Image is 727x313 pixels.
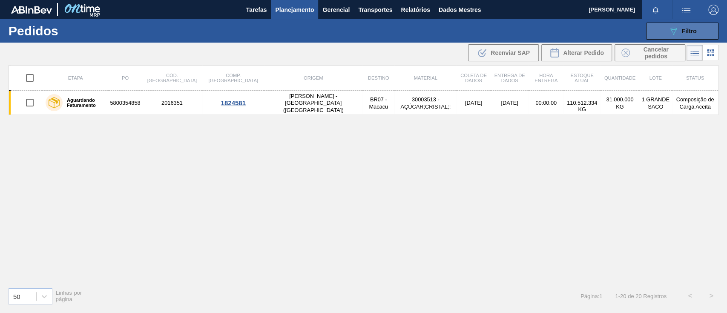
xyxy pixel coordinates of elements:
[122,75,129,80] font: PO
[439,6,481,13] font: Dados Mestres
[494,73,525,83] font: Entrega de dados
[161,100,183,106] font: 2016351
[221,99,246,106] font: 1824581
[701,285,722,307] button: >
[110,100,140,106] font: 5800354858
[679,285,701,307] button: <
[358,6,392,13] font: Transportes
[322,6,350,13] font: Gerencial
[400,96,451,110] font: 30003513 - AÇÚCAR;CRISTAL;;
[589,6,635,13] font: [PERSON_NAME]
[688,292,692,299] font: <
[563,49,604,56] font: Alterar Pedido
[599,293,602,299] font: 1
[708,5,718,15] img: Sair
[468,44,539,61] div: Reenviar SAP
[534,73,557,83] font: Hora Entrega
[460,73,487,83] font: Coleta de dados
[369,96,388,110] font: BR07 - Macacu
[67,98,96,108] font: Aguardando Faturamento
[465,100,482,106] font: [DATE]
[9,24,58,38] font: Pedidos
[275,6,314,13] font: Planejamento
[13,293,20,300] font: 50
[11,6,52,14] img: TNhmsLtSVTkK8tSr43FrP2fwEKptu5GPRR3wAAAABJRU5ErkJggg==
[414,75,437,80] font: Material
[642,4,669,16] button: Notificações
[541,44,612,61] div: Alterar Pedido
[567,100,597,112] font: 110.512.334 KG
[628,293,634,299] font: de
[615,44,685,61] div: Cancelar Pedidos em Massa
[208,73,258,83] font: Comp. [GEOGRAPHIC_DATA]
[246,6,267,13] font: Tarefas
[703,45,718,61] div: Visão em Cards
[598,293,599,299] font: :
[283,93,344,113] font: [PERSON_NAME] - [GEOGRAPHIC_DATA] ([GEOGRAPHIC_DATA])
[368,75,389,80] font: Destino
[687,45,703,61] div: Visão em Lista
[682,28,697,34] font: Filtro
[56,290,82,302] font: Linhas por página
[147,73,197,83] font: Cód. [GEOGRAPHIC_DATA]
[401,6,430,13] font: Relatórios
[681,5,691,15] img: ações do usuário
[535,100,557,106] font: 00:00:00
[580,293,598,299] font: Página
[68,75,83,80] font: Etapa
[604,75,635,80] font: Quantidade
[643,46,668,60] font: Cancelar pedidos
[620,293,626,299] font: 20
[304,75,323,80] font: Origem
[643,293,667,299] font: Registros
[618,293,620,299] font: -
[686,75,704,80] font: Status
[646,23,718,40] button: Filtro
[676,96,714,110] font: Composição de Carga Aceita
[641,96,669,110] font: 1 GRANDE SACO
[635,293,641,299] font: 20
[615,44,685,61] button: Cancelar pedidos
[491,49,530,56] font: Reenviar SAP
[570,73,594,83] font: Estoque atual
[606,96,633,110] font: 31.000.000 KG
[709,292,713,299] font: >
[615,293,618,299] font: 1
[501,100,518,106] font: [DATE]
[9,91,718,115] a: Aguardando Faturamento58003548582016351[PERSON_NAME] - [GEOGRAPHIC_DATA] ([GEOGRAPHIC_DATA])BR07 ...
[649,75,661,80] font: Lote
